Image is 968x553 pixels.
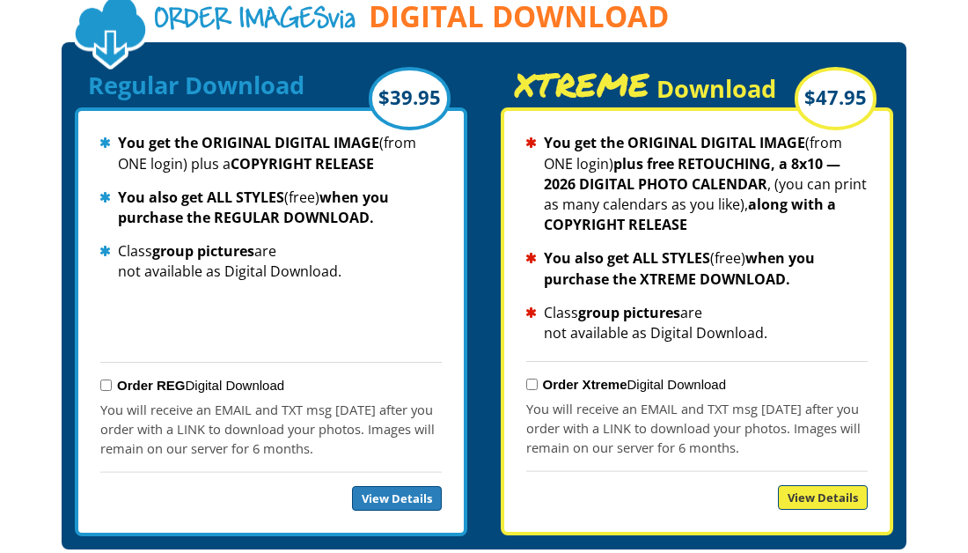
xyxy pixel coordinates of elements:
[526,303,868,343] li: Class are not available as Digital Download.
[100,133,442,173] li: (from ONE login) plus a
[369,67,451,130] div: $39.95
[544,154,840,194] strong: plus free RETOUCHING, a 8x10 — 2026 DIGITAL PHOTO CALENDAR
[526,133,868,235] li: (from ONE login) , (you can print as many calendars as you like),
[544,133,805,152] strong: You get the ORIGINAL DIGITAL IMAGE
[154,5,328,36] span: Order Images
[88,69,304,101] span: Regular Download
[578,303,680,322] strong: group pictures
[369,1,669,33] span: DIGITAL DOWNLOAD
[526,248,868,289] li: (free)
[778,485,868,510] a: View Details
[544,248,710,268] strong: You also get ALL STYLES
[656,72,776,105] span: Download
[544,195,836,234] strong: along with a COPYRIGHT RELEASE
[100,188,442,228] li: (free)
[118,188,389,227] strong: when you purchase the REGULAR DOWNLOAD.
[352,486,442,511] a: View Details
[118,188,284,207] strong: You also get ALL STYLES
[543,377,627,392] strong: Order Xtreme
[100,400,442,458] p: You will receive an EMAIL and TXT msg [DATE] after you order with a LINK to download your photos....
[526,399,868,457] p: You will receive an EMAIL and TXT msg [DATE] after you order with a LINK to download your photos....
[231,154,374,173] strong: COPYRIGHT RELEASE
[118,133,379,152] strong: You get the ORIGINAL DIGITAL IMAGE
[543,377,726,392] label: Digital Download
[544,248,815,288] strong: when you purchase the XTREME DOWNLOAD.
[154,4,356,39] span: via
[795,67,876,130] div: $47.95
[100,241,442,282] li: Class are not available as Digital Download.
[152,241,254,261] strong: group pictures
[514,71,650,98] span: XTREME
[117,378,284,393] label: Digital Download
[117,378,186,393] strong: Order REG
